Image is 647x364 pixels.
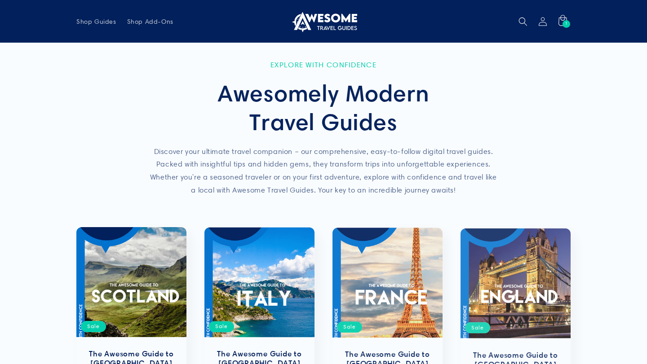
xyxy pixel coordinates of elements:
[565,20,568,28] span: 1
[148,145,499,197] p: Discover your ultimate travel companion – our comprehensive, easy-to-follow digital travel guides...
[148,61,499,69] p: Explore with Confidence
[513,12,533,31] summary: Search
[127,18,173,26] span: Shop Add-Ons
[287,7,361,35] a: Awesome Travel Guides
[76,18,116,26] span: Shop Guides
[71,12,122,31] a: Shop Guides
[122,12,179,31] a: Shop Add-Ons
[290,11,357,32] img: Awesome Travel Guides
[148,79,499,136] h2: Awesomely Modern Travel Guides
